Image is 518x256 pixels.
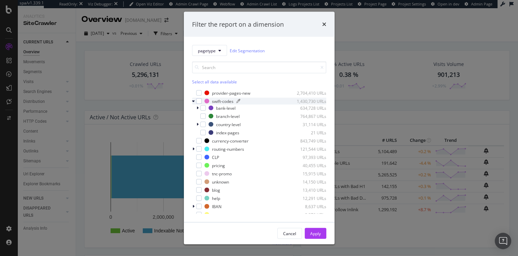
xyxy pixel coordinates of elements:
div: 15,915 URLs [293,171,326,176]
div: 31,114 URLs [293,121,326,127]
div: unknown [212,179,229,185]
div: CLP [212,154,219,160]
div: tnc-promo [212,171,232,176]
div: 21 URLs [293,130,326,135]
div: 1,430,730 URLs [293,98,326,104]
div: 3,376 URLs [293,212,326,217]
div: 12,291 URLs [293,195,326,201]
div: 843,749 URLs [293,138,326,144]
div: Open Intercom Messenger [495,233,511,249]
div: routing-numbers [212,146,244,152]
div: pricing [212,162,225,168]
div: branch-level [216,113,240,119]
div: 8,637 URLs [293,203,326,209]
div: provider-pages-new [212,90,250,96]
div: help [212,195,220,201]
div: times [322,20,326,29]
div: 97,393 URLs [293,154,326,160]
div: modal [184,12,334,244]
div: Filter the report on a dimension [192,20,284,29]
a: Edit Segmentation [230,47,265,54]
div: Select all data available [192,79,326,85]
div: IBAN [212,203,222,209]
button: Cancel [277,228,302,239]
div: 13,410 URLs [293,187,326,193]
button: Apply [305,228,326,239]
div: 40,455 URLs [293,162,326,168]
div: blog [212,187,220,193]
div: Apply [310,230,321,236]
div: 2,704,410 URLs [293,90,326,96]
div: bank-level [216,105,236,111]
div: index-pages [216,130,239,135]
div: utm [212,212,219,217]
div: Cancel [283,230,296,236]
input: Search [192,62,326,73]
div: 764,867 URLs [293,113,326,119]
span: pagetype [198,48,216,53]
div: country-level [216,121,241,127]
div: swift-codes [212,98,233,104]
div: 14,150 URLs [293,179,326,185]
button: pagetype [192,45,227,56]
div: 121,544 URLs [293,146,326,152]
div: 634,728 URLs [293,105,326,111]
div: currency-converter [212,138,249,144]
